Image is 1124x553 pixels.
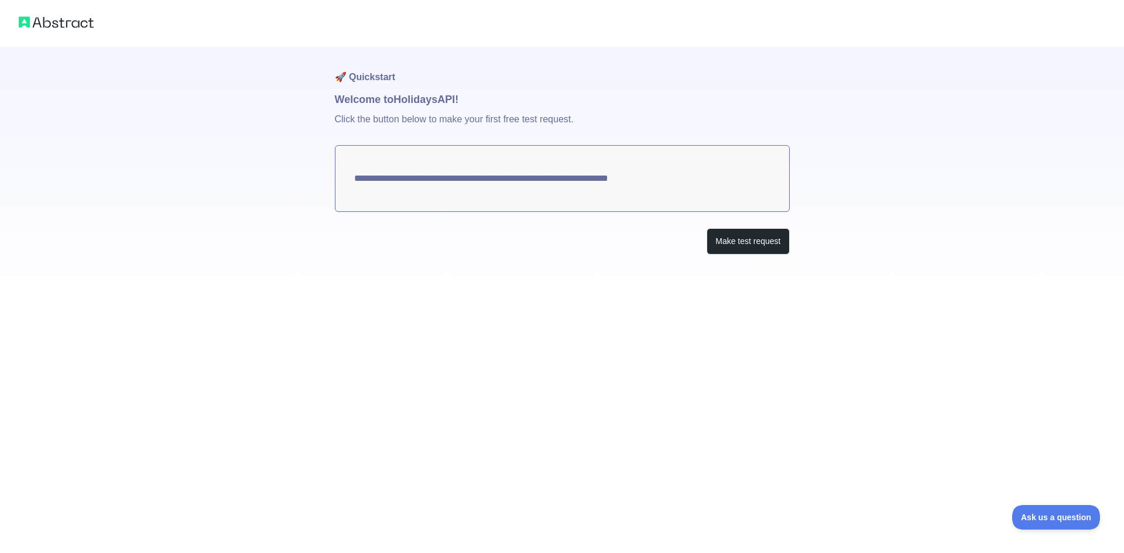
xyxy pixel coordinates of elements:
[707,228,789,255] button: Make test request
[1012,505,1101,530] iframe: Toggle Customer Support
[335,108,790,145] p: Click the button below to make your first free test request.
[19,14,94,30] img: Abstract logo
[335,47,790,91] h1: 🚀 Quickstart
[335,91,790,108] h1: Welcome to Holidays API!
